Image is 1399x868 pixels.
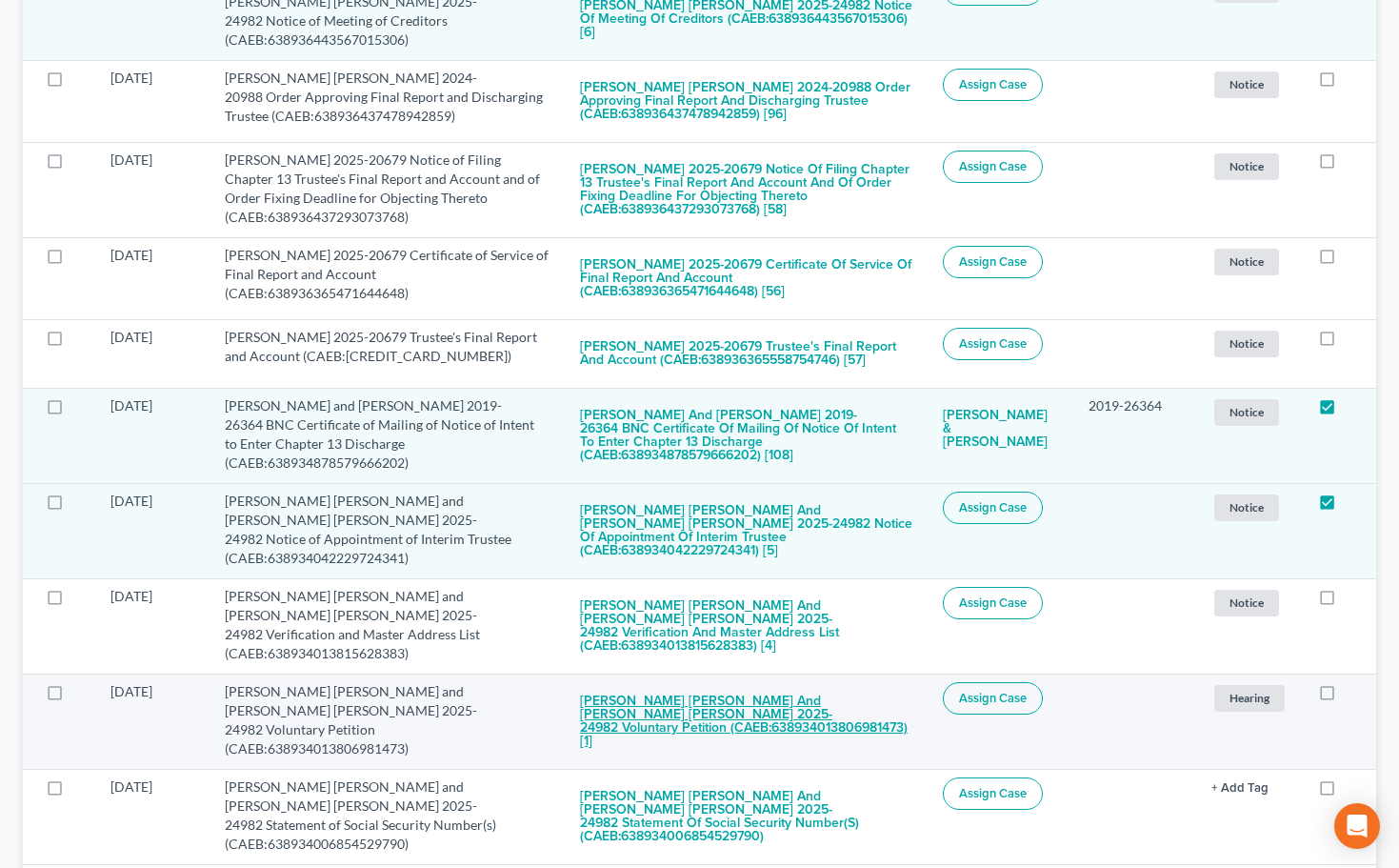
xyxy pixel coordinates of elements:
td: [PERSON_NAME] 2025-20679 Certificate of Service of Final Report and Account (CAEB:638936365471644... [210,237,565,319]
td: [PERSON_NAME] and [PERSON_NAME] 2019-26364 BNC Certificate of Mailing of Notice of Intent to Ente... [210,388,565,483]
button: Assign Case [943,69,1043,101]
span: Notice [1214,249,1279,274]
span: Assign Case [959,77,1027,92]
span: Assign Case [959,159,1027,174]
button: Assign Case [943,328,1043,360]
td: [PERSON_NAME] [PERSON_NAME] and [PERSON_NAME] [PERSON_NAME] 2025-24982 Verification and Master Ad... [210,578,565,674]
td: [DATE] [95,142,210,237]
td: [DATE] [95,578,210,674]
button: [PERSON_NAME] 2025-20679 Certificate of Service of Final Report and Account (CAEB:638936365471644... [580,246,913,311]
td: [DATE] [95,319,210,388]
a: Hearing [1211,682,1288,714]
td: [DATE] [95,60,210,142]
button: [PERSON_NAME] and [PERSON_NAME] 2019-26364 BNC Certificate of Mailing of Notice of Intent to Ente... [580,396,913,474]
td: [PERSON_NAME] 2025-20679 Trustee's Final Report and Account (CAEB:[CREDIT_CARD_NUMBER]) [210,319,565,388]
span: Assign Case [959,691,1027,706]
button: [PERSON_NAME] 2025-20679 Trustee's Final Report and Account (CAEB:638936365558754746) [57] [580,328,913,379]
td: [PERSON_NAME] [PERSON_NAME] and [PERSON_NAME] [PERSON_NAME] 2025-24982 Notice of Appointment of I... [210,483,565,578]
td: [DATE] [95,769,210,864]
span: Assign Case [959,786,1027,801]
td: [DATE] [95,674,210,769]
a: + Add Tag [1211,777,1288,797]
td: [PERSON_NAME] [PERSON_NAME] and [PERSON_NAME] [PERSON_NAME] 2025-24982 Statement of Social Securi... [210,769,565,864]
span: Assign Case [959,595,1027,611]
span: Notice [1214,590,1279,616]
span: Assign Case [959,336,1027,352]
span: Notice [1214,495,1279,520]
a: [PERSON_NAME] & [PERSON_NAME] [943,396,1058,461]
button: + Add Tag [1211,782,1269,795]
span: Notice [1214,399,1279,425]
button: Assign Case [943,682,1043,715]
button: [PERSON_NAME] [PERSON_NAME] and [PERSON_NAME] [PERSON_NAME] 2025-24982 Verification and Master Ad... [580,587,913,665]
td: [PERSON_NAME] [PERSON_NAME] and [PERSON_NAME] [PERSON_NAME] 2025-24982 Voluntary Petition (CAEB:6... [210,674,565,769]
a: Notice [1211,69,1288,100]
span: Notice [1214,331,1279,356]
button: [PERSON_NAME] [PERSON_NAME] 2024-20988 Order Approving Final Report and Discharging Trustee (CAEB... [580,69,913,133]
button: Assign Case [943,587,1043,619]
a: Notice [1211,492,1288,523]
span: Notice [1214,153,1279,179]
a: Notice [1211,328,1288,359]
td: [DATE] [95,483,210,578]
td: [PERSON_NAME] 2025-20679 Notice of Filing Chapter 13 Trustee's Final Report and Account and of Or... [210,142,565,237]
button: [PERSON_NAME] [PERSON_NAME] and [PERSON_NAME] [PERSON_NAME] 2025-24982 Statement of Social Securi... [580,777,913,856]
button: Assign Case [943,246,1043,278]
div: Open Intercom Messenger [1334,803,1380,849]
button: Assign Case [943,151,1043,183]
td: [DATE] [95,237,210,319]
button: [PERSON_NAME] [PERSON_NAME] and [PERSON_NAME] [PERSON_NAME] 2025-24982 Voluntary Petition (CAEB:6... [580,682,913,760]
button: [PERSON_NAME] [PERSON_NAME] and [PERSON_NAME] [PERSON_NAME] 2025-24982 Notice of Appointment of I... [580,492,913,570]
a: Notice [1211,246,1288,277]
button: [PERSON_NAME] 2025-20679 Notice of Filing Chapter 13 Trustee's Final Report and Account and of Or... [580,151,913,229]
a: Notice [1211,151,1288,182]
button: Assign Case [943,777,1043,810]
a: Notice [1211,396,1288,428]
td: 2019-26364 [1073,388,1196,483]
span: Notice [1214,71,1279,97]
td: [DATE] [95,388,210,483]
a: Notice [1211,587,1288,618]
button: Assign Case [943,492,1043,524]
span: Assign Case [959,254,1027,270]
span: Hearing [1214,685,1285,711]
span: Assign Case [959,500,1027,515]
td: [PERSON_NAME] [PERSON_NAME] 2024-20988 Order Approving Final Report and Discharging Trustee (CAEB... [210,60,565,142]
